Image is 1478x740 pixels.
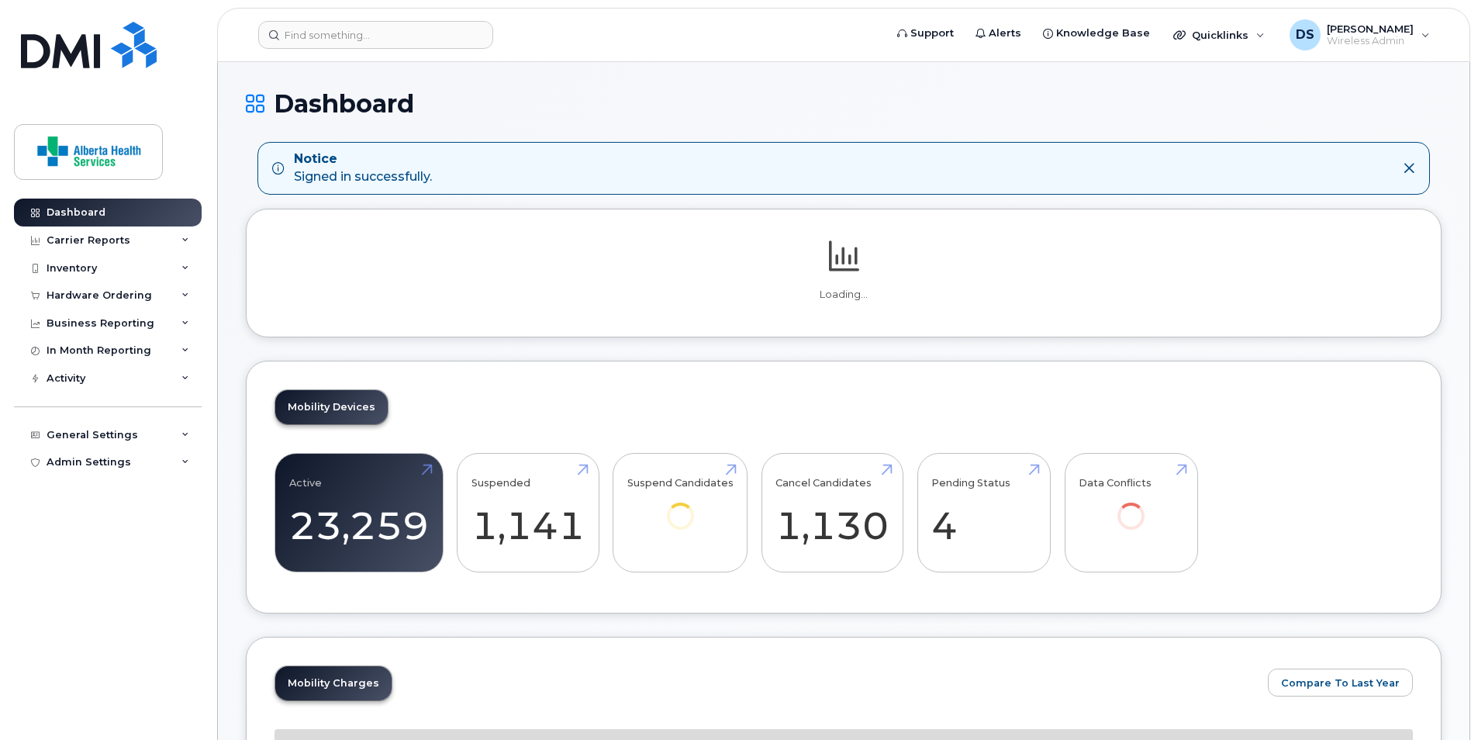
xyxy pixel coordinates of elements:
[1281,676,1400,690] span: Compare To Last Year
[1079,462,1183,551] a: Data Conflicts
[246,90,1442,117] h1: Dashboard
[775,462,889,564] a: Cancel Candidates 1,130
[289,462,429,564] a: Active 23,259
[627,462,734,551] a: Suspend Candidates
[294,150,432,186] div: Signed in successfully.
[275,666,392,700] a: Mobility Charges
[1268,669,1413,697] button: Compare To Last Year
[294,150,432,168] strong: Notice
[275,390,388,424] a: Mobility Devices
[275,288,1413,302] p: Loading...
[471,462,585,564] a: Suspended 1,141
[931,462,1036,564] a: Pending Status 4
